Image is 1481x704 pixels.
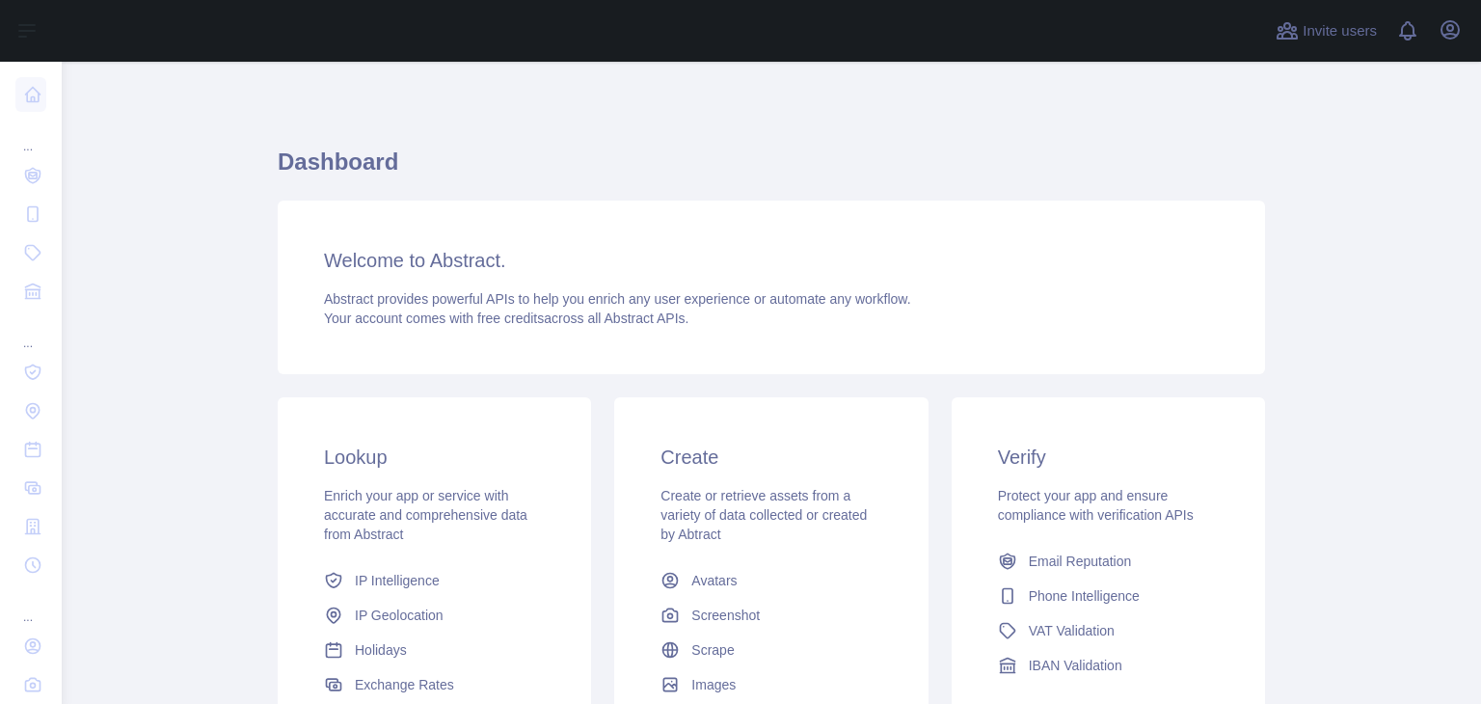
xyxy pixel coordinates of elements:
div: ... [15,586,46,625]
div: ... [15,116,46,154]
h3: Lookup [324,444,545,471]
a: IP Geolocation [316,598,552,633]
span: Protect your app and ensure compliance with verification APIs [998,488,1194,523]
span: Avatars [691,571,737,590]
h3: Create [660,444,881,471]
span: VAT Validation [1029,621,1115,640]
span: IBAN Validation [1029,656,1122,675]
button: Invite users [1272,15,1381,46]
span: Phone Intelligence [1029,586,1140,606]
span: Email Reputation [1029,552,1132,571]
span: IP Intelligence [355,571,440,590]
a: Scrape [653,633,889,667]
a: Avatars [653,563,889,598]
span: Scrape [691,640,734,660]
span: Screenshot [691,606,760,625]
span: Abstract provides powerful APIs to help you enrich any user experience or automate any workflow. [324,291,911,307]
a: Exchange Rates [316,667,552,702]
span: Create or retrieve assets from a variety of data collected or created by Abtract [660,488,867,542]
span: Images [691,675,736,694]
span: Your account comes with across all Abstract APIs. [324,311,688,326]
h1: Dashboard [278,147,1265,193]
a: Screenshot [653,598,889,633]
a: Images [653,667,889,702]
a: IP Intelligence [316,563,552,598]
a: VAT Validation [990,613,1226,648]
span: IP Geolocation [355,606,444,625]
a: IBAN Validation [990,648,1226,683]
h3: Verify [998,444,1219,471]
span: Holidays [355,640,407,660]
a: Email Reputation [990,544,1226,579]
a: Holidays [316,633,552,667]
span: Enrich your app or service with accurate and comprehensive data from Abstract [324,488,527,542]
span: Exchange Rates [355,675,454,694]
span: free credits [477,311,544,326]
span: Invite users [1303,20,1377,42]
a: Phone Intelligence [990,579,1226,613]
div: ... [15,312,46,351]
h3: Welcome to Abstract. [324,247,1219,274]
